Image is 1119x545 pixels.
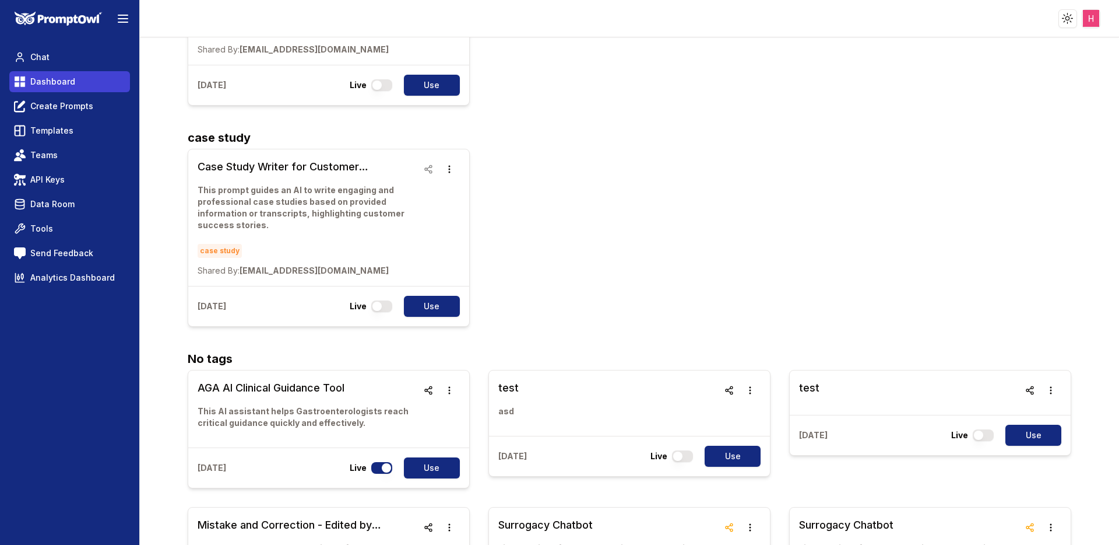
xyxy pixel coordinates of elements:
[198,44,418,55] p: [EMAIL_ADDRESS][DOMAIN_NAME]
[198,380,418,438] a: AGA AI Clinical Guidance ToolThis AI assistant helps Gastroenterologists reach critical guidance ...
[198,244,242,258] span: case study
[404,75,460,96] button: Use
[198,517,418,533] h3: Mistake and Correction - Edited by [PERSON_NAME]
[30,247,93,259] span: Send Feedback
[9,71,130,92] a: Dashboard
[198,265,418,277] p: [EMAIL_ADDRESS][DOMAIN_NAME]
[30,198,75,210] span: Data Room
[188,129,1071,146] h2: case study
[498,517,719,533] h3: Surrogacy Chatbot
[15,12,102,26] img: PromptOwl
[30,272,115,284] span: Analytics Dashboard
[350,462,367,474] p: Live
[198,265,240,275] span: Shared By:
[404,457,460,478] button: Use
[799,517,1019,533] h3: Surrogacy Chatbot
[350,301,367,312] p: Live
[9,243,130,264] a: Send Feedback
[397,75,460,96] a: Use
[198,44,240,54] span: Shared By:
[698,446,761,467] a: Use
[498,450,527,462] p: [DATE]
[1083,10,1100,27] img: ACg8ocJJXoBNX9W-FjmgwSseULRJykJmqCZYzqgfQpEi3YodQgNtRg=s96-c
[30,223,53,235] span: Tools
[30,51,50,63] span: Chat
[9,96,130,117] a: Create Prompts
[498,380,519,427] a: testasd
[9,194,130,215] a: Data Room
[30,149,58,161] span: Teams
[9,145,130,166] a: Teams
[14,247,26,259] img: feedback
[9,47,130,68] a: Chat
[1005,425,1061,446] button: Use
[30,174,65,186] span: API Keys
[198,159,418,277] a: Case Study Writer for Customer EngagementThis prompt guides an AI to write engaging and professio...
[705,446,761,467] button: Use
[9,267,130,288] a: Analytics Dashboard
[198,301,226,312] p: [DATE]
[799,380,819,396] h3: test
[9,169,130,190] a: API Keys
[198,184,418,231] p: This prompt guides an AI to write engaging and professional case studies based on provided inform...
[498,406,519,417] p: asd
[498,380,519,396] h3: test
[30,76,75,88] span: Dashboard
[9,218,130,239] a: Tools
[198,79,226,91] p: [DATE]
[30,125,73,137] span: Templates
[998,425,1061,446] a: Use
[404,296,460,317] button: Use
[198,159,418,175] h3: Case Study Writer for Customer Engagement
[799,429,828,441] p: [DATE]
[198,462,226,474] p: [DATE]
[188,350,1071,368] h2: No tags
[198,406,418,429] p: This AI assistant helps Gastroenterologists reach critical guidance quickly and effectively.
[30,100,93,112] span: Create Prompts
[397,457,460,478] a: Use
[799,380,819,406] a: test
[198,380,418,396] h3: AGA AI Clinical Guidance Tool
[397,296,460,317] a: Use
[951,429,968,441] p: Live
[9,120,130,141] a: Templates
[350,79,367,91] p: Live
[650,450,667,462] p: Live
